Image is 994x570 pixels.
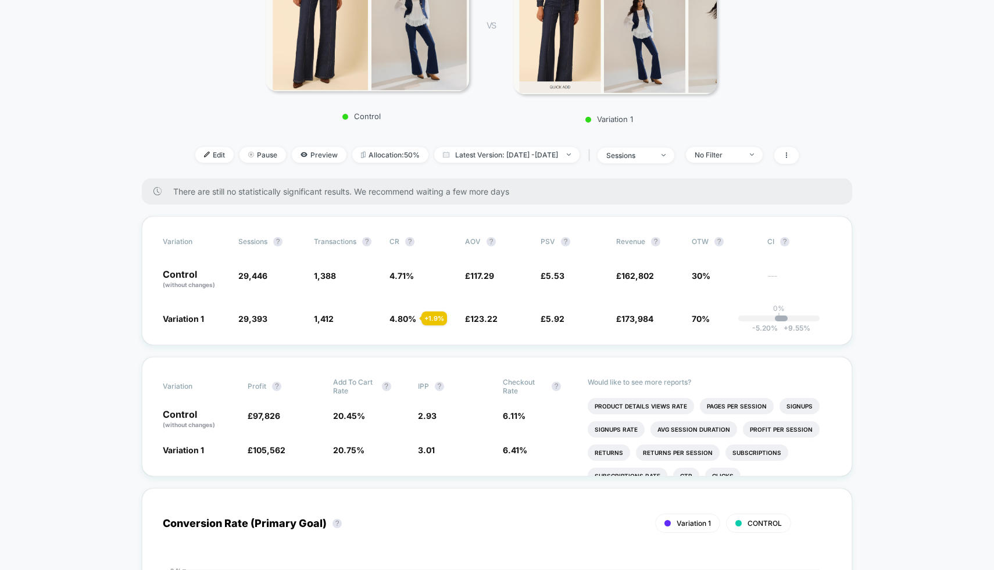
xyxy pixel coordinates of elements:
img: end [750,153,754,156]
span: (without changes) [163,421,215,428]
span: Variation [163,237,227,246]
p: Control [163,270,227,289]
span: Add To Cart Rate [333,378,376,395]
span: Variation 1 [163,314,204,324]
span: 162,802 [621,271,654,281]
p: Variation 1 [507,114,711,124]
span: 4.80 % [389,314,416,324]
span: 30% [692,271,710,281]
button: ? [561,237,570,246]
span: 20.75 % [333,445,364,455]
li: Clicks [705,468,741,484]
span: AOV [465,237,481,246]
button: ? [552,382,561,391]
span: --- [767,273,831,289]
span: There are still no statistically significant results. We recommend waiting a few more days [173,187,829,196]
span: Checkout Rate [503,378,546,395]
span: 173,984 [621,314,653,324]
li: Avg Session Duration [650,421,737,438]
span: 5.92 [546,314,564,324]
span: 3.01 [418,445,435,455]
span: Allocation: 50% [352,147,428,163]
span: £ [465,271,494,281]
button: ? [780,237,789,246]
span: CONTROL [748,519,782,528]
span: OTW [692,237,756,246]
span: PSV [541,237,555,246]
button: ? [487,237,496,246]
span: CI [767,237,831,246]
span: 97,826 [253,411,280,421]
span: £ [616,314,653,324]
span: 29,393 [238,314,267,324]
button: ? [651,237,660,246]
button: ? [435,382,444,391]
img: end [662,154,666,156]
span: £ [248,445,285,455]
img: end [567,153,571,156]
li: Pages Per Session [700,398,774,414]
li: Ctr [673,468,699,484]
span: Revenue [616,237,645,246]
span: Transactions [314,237,356,246]
span: 5.53 [546,271,564,281]
p: Control [163,410,236,429]
li: Returns [588,444,630,461]
img: edit [204,152,210,157]
span: 4.71 % [389,271,414,281]
span: 6.11 % [503,411,525,421]
p: 0% [773,304,785,313]
div: No Filter [695,150,741,159]
span: 6.41 % [503,445,527,455]
span: CR [389,237,399,246]
span: 105,562 [253,445,285,455]
li: Returns Per Session [636,444,720,461]
button: ? [332,519,342,528]
span: Edit [195,147,234,163]
li: Signups [780,398,820,414]
span: 117.29 [470,271,494,281]
span: Pause [239,147,286,163]
button: ? [714,237,724,246]
span: + [784,324,788,332]
button: ? [273,237,283,246]
span: Latest Version: [DATE] - [DATE] [434,147,580,163]
li: Profit Per Session [743,421,820,438]
span: Sessions [238,237,267,246]
span: 9.55 % [778,324,810,332]
span: (without changes) [163,281,215,288]
div: sessions [606,151,653,160]
span: IPP [418,382,429,390]
p: Control [260,112,463,121]
img: rebalance [361,152,366,158]
div: + 1.9 % [421,311,447,325]
button: ? [405,237,414,246]
span: | [585,147,598,164]
span: -5.20 % [752,324,778,332]
span: £ [465,314,498,324]
span: £ [616,271,654,281]
li: Signups Rate [588,421,645,438]
p: Would like to see more reports? [588,378,831,386]
span: £ [248,411,280,421]
button: ? [382,382,391,391]
span: Variation 1 [677,519,711,528]
p: | [778,313,780,321]
span: VS [487,20,496,30]
li: Product Details Views Rate [588,398,694,414]
span: £ [541,314,564,324]
span: Variation 1 [163,445,204,455]
span: £ [541,271,564,281]
span: Variation [163,378,227,395]
li: Subscriptions Rate [588,468,667,484]
span: 70% [692,314,710,324]
span: 29,446 [238,271,267,281]
button: ? [362,237,371,246]
span: 20.45 % [333,411,365,421]
span: 2.93 [418,411,437,421]
img: end [248,152,254,157]
img: calendar [443,152,449,157]
span: 1,388 [314,271,336,281]
button: ? [272,382,281,391]
span: Profit [248,382,266,390]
